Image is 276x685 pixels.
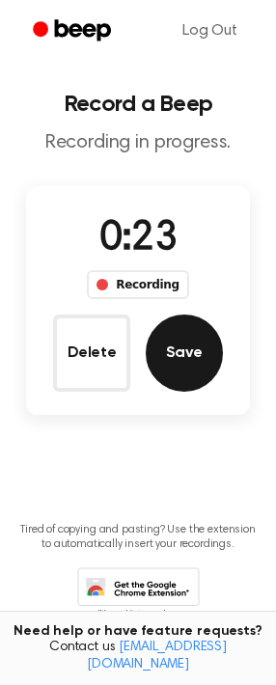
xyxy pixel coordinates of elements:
[99,219,177,260] span: 0:23
[146,315,223,392] button: Save Audio Record
[15,93,261,116] h1: Record a Beep
[53,315,130,392] button: Delete Audio Record
[12,640,264,673] span: Contact us
[163,8,257,54] a: Log Out
[87,270,188,299] div: Recording
[19,13,128,50] a: Beep
[15,131,261,155] p: Recording in progress.
[87,641,227,671] a: [EMAIL_ADDRESS][DOMAIN_NAME]
[15,523,261,552] p: Tired of copying and pasting? Use the extension to automatically insert your recordings.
